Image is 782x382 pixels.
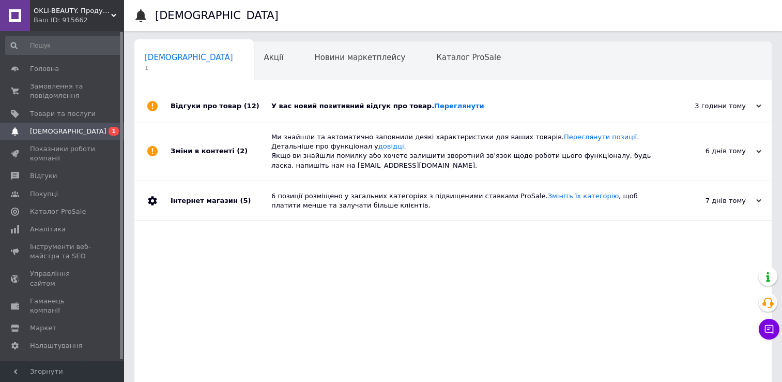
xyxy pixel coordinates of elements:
[30,225,66,234] span: Аналітика
[171,181,271,221] div: Інтернет магазин
[434,102,484,110] a: Переглянути
[264,53,284,62] span: Акції
[564,133,637,141] a: Переглянути позиції
[237,147,248,155] span: (2)
[155,9,279,22] h1: [DEMOGRAPHIC_DATA]
[171,91,271,122] div: Відгуки про товар
[271,101,658,111] div: У вас новий позитивний відгук про товар.
[30,109,96,119] span: Товари та послуги
[658,196,761,205] div: 7 днів тому
[244,102,259,110] span: (12)
[30,64,59,74] span: Головна
[145,64,233,72] span: 1
[30,242,96,261] span: Інструменти веб-майстра та SEO
[109,127,119,136] span: 1
[240,197,251,204] span: (5)
[30,144,96,163] span: Показники роботи компанії
[658,101,761,111] div: 3 години тому
[436,53,501,62] span: Каталог ProSale
[30,297,96,315] span: Гаманець компанії
[34,6,111,16] span: OKLI-BEAUTY. Продукція для майстрів манікюру та бровістів.
[5,36,122,55] input: Пошук
[658,146,761,156] div: 6 днів тому
[271,133,658,170] div: Ми знайшли та автоматично заповнили деякі характеристики для ваших товарів. . Детальніше про функ...
[30,82,96,100] span: Замовлення та повідомлення
[271,192,658,210] div: 6 позиції розміщено у загальних категоріях з підвищеними ставками ProSale. , щоб платити менше та...
[145,53,233,62] span: [DEMOGRAPHIC_DATA]
[34,16,124,25] div: Ваш ID: 915662
[30,127,106,136] span: [DEMOGRAPHIC_DATA]
[30,324,56,333] span: Маркет
[30,189,58,199] span: Покупці
[30,171,57,181] span: Відгуки
[314,53,405,62] span: Новини маркетплейсу
[171,122,271,181] div: Зміни в контенті
[759,319,779,340] button: Чат з покупцем
[30,341,83,350] span: Налаштування
[378,142,404,150] a: довідці
[30,269,96,288] span: Управління сайтом
[548,192,619,200] a: Змініть їх категорію
[30,207,86,216] span: Каталог ProSale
